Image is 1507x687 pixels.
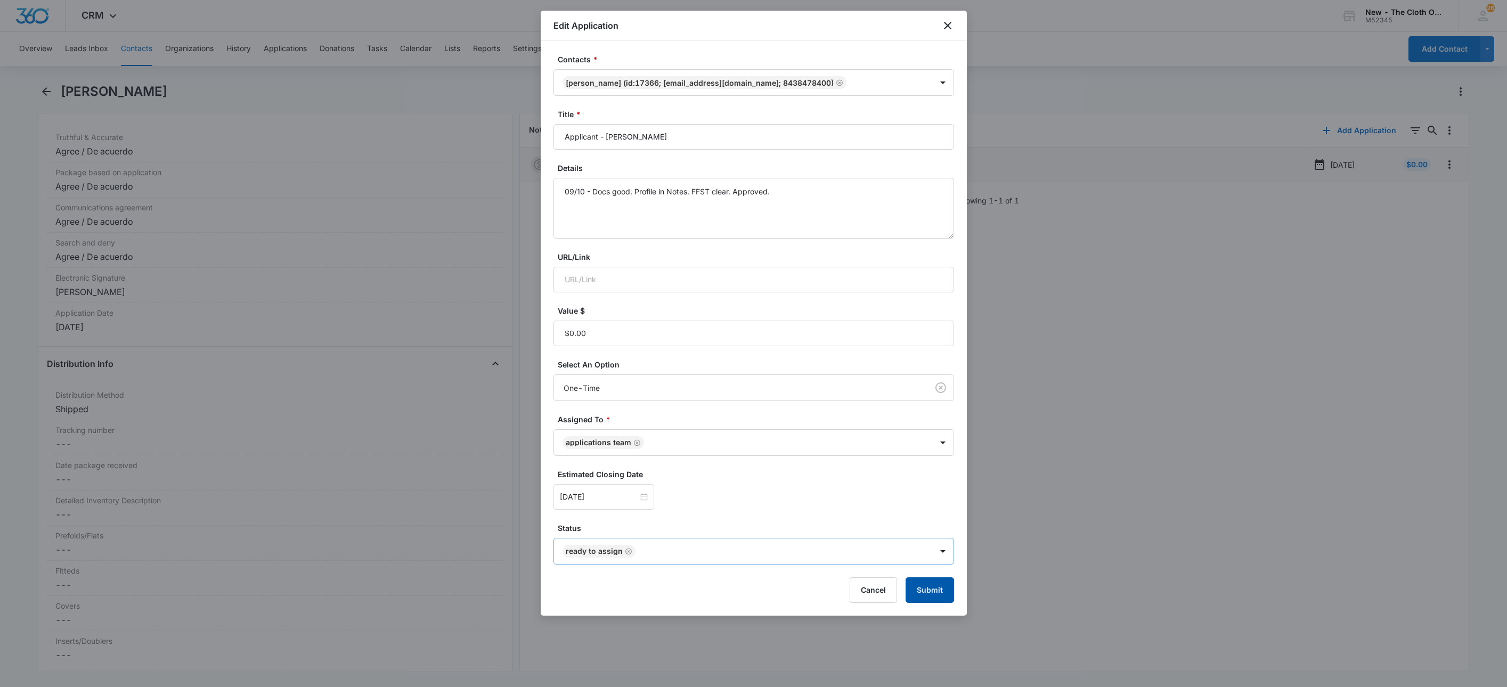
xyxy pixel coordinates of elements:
[834,79,843,86] div: Remove Elizabeth Givens (ID:17366; egivens555@gmail.com; 8438478400)
[553,267,954,292] input: URL/Link
[566,547,623,555] div: Ready to Assign
[558,54,958,65] label: Contacts
[932,379,949,396] button: Clear
[553,178,954,239] textarea: 09/10 - Docs good. Profile in Notes. FFST clear. Approved.
[623,547,632,555] div: Remove Ready to Assign
[558,109,958,120] label: Title
[850,577,897,603] button: Cancel
[566,439,631,446] div: Applications Team
[560,491,638,503] input: Sep 17, 2025
[558,522,958,534] label: Status
[553,19,618,32] h1: Edit Application
[558,414,958,425] label: Assigned To
[631,439,641,446] div: Remove Applications Team
[558,251,958,263] label: URL/Link
[558,162,958,174] label: Details
[558,359,958,370] label: Select An Option
[553,124,954,150] input: Title
[558,469,958,480] label: Estimated Closing Date
[558,305,958,316] label: Value $
[941,19,954,32] button: close
[566,78,834,87] div: [PERSON_NAME] (ID:17366; [EMAIL_ADDRESS][DOMAIN_NAME]; 8438478400)
[906,577,954,603] button: Submit
[553,321,954,346] input: Value $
